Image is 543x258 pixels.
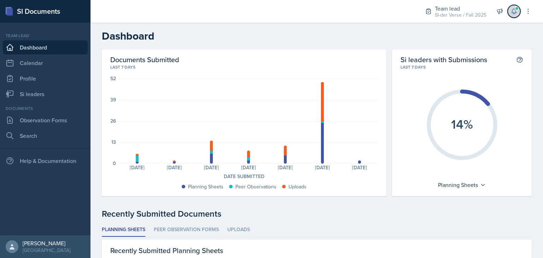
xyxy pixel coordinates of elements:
div: Documents [3,105,88,112]
div: SI-der Verse / Fall 2025 [435,11,486,19]
div: 13 [111,140,116,145]
li: Uploads [227,223,250,237]
a: Observation Forms [3,113,88,127]
a: Profile [3,71,88,86]
div: Team lead [435,4,486,13]
div: Planning Sheets [434,179,489,190]
div: 26 [110,118,116,123]
div: Last 7 days [401,64,523,70]
div: 52 [110,76,116,81]
li: Planning Sheets [102,223,145,237]
div: [DATE] [156,165,193,170]
div: Team lead [3,33,88,39]
h2: Si leaders with Submissions [401,55,487,64]
div: Date Submitted [110,173,378,180]
div: Uploads [288,183,306,190]
div: [PERSON_NAME] [23,240,70,247]
div: Help & Documentation [3,154,88,168]
a: Calendar [3,56,88,70]
div: 39 [110,97,116,102]
div: 0 [113,161,116,166]
div: Last 7 days [110,64,378,70]
a: Search [3,129,88,143]
text: 14% [451,115,473,133]
h2: Documents Submitted [110,55,378,64]
div: Recently Submitted Documents [102,207,532,220]
div: [DATE] [230,165,267,170]
h2: Dashboard [102,30,532,42]
a: Dashboard [3,40,88,54]
div: [GEOGRAPHIC_DATA] [23,247,70,254]
a: Si leaders [3,87,88,101]
div: Peer Observations [235,183,276,190]
div: [DATE] [193,165,230,170]
li: Peer Observation Forms [154,223,219,237]
div: [DATE] [267,165,304,170]
div: Planning Sheets [188,183,223,190]
div: [DATE] [304,165,341,170]
div: [DATE] [119,165,156,170]
div: [DATE] [341,165,378,170]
